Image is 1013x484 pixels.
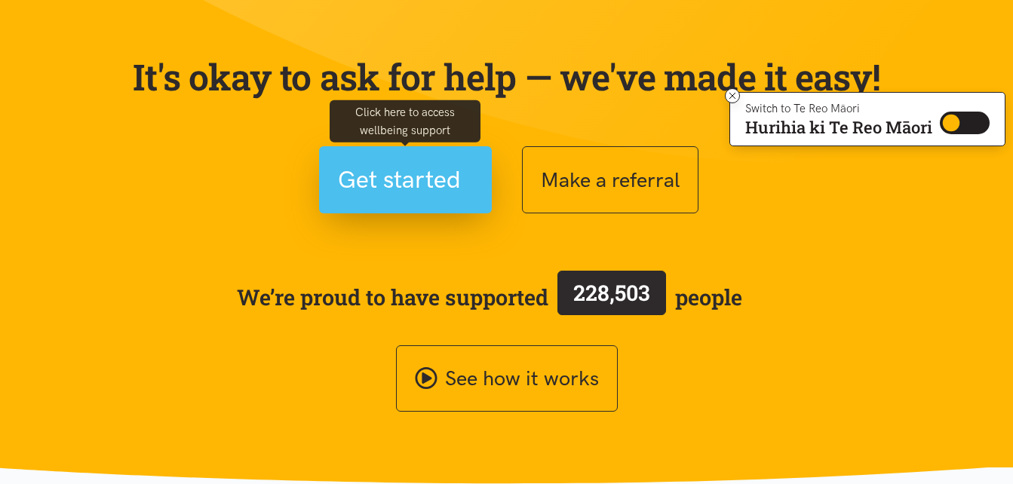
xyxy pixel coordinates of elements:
span: Get started [338,161,461,199]
span: We’re proud to have supported people [237,268,742,326]
a: See how it works [396,345,618,412]
button: Make a referral [522,146,698,213]
p: Hurihia ki Te Reo Māori [745,121,932,134]
span: 228,503 [573,278,650,307]
div: Click here to access wellbeing support [330,100,480,142]
button: Get started [319,146,492,213]
a: 228,503 [548,268,675,326]
p: Switch to Te Reo Māori [745,104,932,113]
p: It's okay to ask for help — we've made it easy! [130,55,884,99]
